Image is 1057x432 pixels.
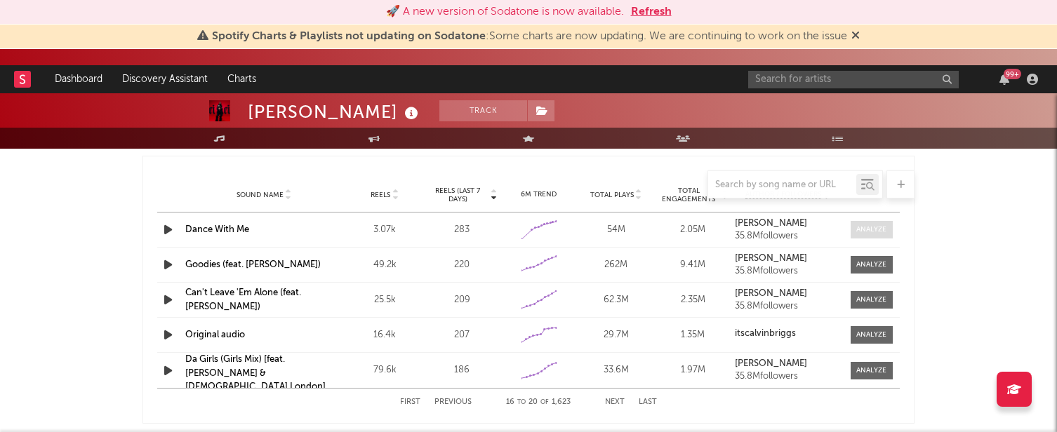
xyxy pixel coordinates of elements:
a: Goodies (feat. [PERSON_NAME]) [185,260,321,269]
div: 1.35M [658,328,729,342]
div: 16.4k [350,328,420,342]
div: 35.8M followers [735,266,840,276]
span: Dismiss [851,31,860,42]
a: Discovery Assistant [112,65,218,93]
span: of [540,399,549,405]
div: 49.2k [350,258,420,272]
button: Next [605,398,625,406]
div: 3.07k [350,223,420,237]
button: 99+ [999,74,1009,85]
div: 2.05M [658,223,729,237]
a: [PERSON_NAME] [735,359,840,369]
button: Last [639,398,657,406]
button: Previous [434,398,472,406]
strong: [PERSON_NAME] [735,219,807,228]
span: to [517,399,526,405]
input: Search by song name or URL [708,180,856,191]
span: : Some charts are now updating. We are continuing to work on the issue [212,31,847,42]
strong: [PERSON_NAME] [735,289,807,298]
div: 54M [581,223,651,237]
div: 262M [581,258,651,272]
a: itscalvinbriggs [735,329,840,339]
a: Can't Leave 'Em Alone (feat. [PERSON_NAME]) [185,288,301,311]
div: 35.8M followers [735,302,840,311]
div: 35.8M followers [735,372,840,382]
div: 1.97M [658,363,729,377]
div: 🚀 A new version of Sodatone is now available. [386,4,624,20]
a: Original audio [185,330,245,339]
span: Spotify Charts & Playlists not updating on Sodatone [212,31,486,42]
div: 99 + [1004,69,1021,79]
strong: [PERSON_NAME] [735,254,807,263]
button: Track [439,100,527,121]
div: 186 [427,363,497,377]
strong: itscalvinbriggs [735,329,796,338]
a: Charts [218,65,266,93]
div: 16 20 1,623 [500,394,577,411]
div: [PERSON_NAME] [248,100,422,123]
a: Dance With Me [185,225,249,234]
a: Dashboard [45,65,112,93]
strong: [PERSON_NAME] [735,359,807,368]
div: 207 [427,328,497,342]
button: Refresh [631,4,672,20]
div: 62.3M [581,293,651,307]
a: [PERSON_NAME] [735,219,840,229]
input: Search for artists [748,71,959,88]
div: 283 [427,223,497,237]
div: 9.41M [658,258,729,272]
div: 25.5k [350,293,420,307]
a: Da Girls (Girls Mix) [feat. [PERSON_NAME] & [DEMOGRAPHIC_DATA] London] [185,355,326,391]
div: 2.35M [658,293,729,307]
div: 220 [427,258,497,272]
a: [PERSON_NAME] [735,289,840,299]
div: 29.7M [581,328,651,342]
div: 209 [427,293,497,307]
div: 33.6M [581,363,651,377]
div: 79.6k [350,363,420,377]
button: First [400,398,420,406]
div: 35.8M followers [735,231,840,241]
a: [PERSON_NAME] [735,254,840,264]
